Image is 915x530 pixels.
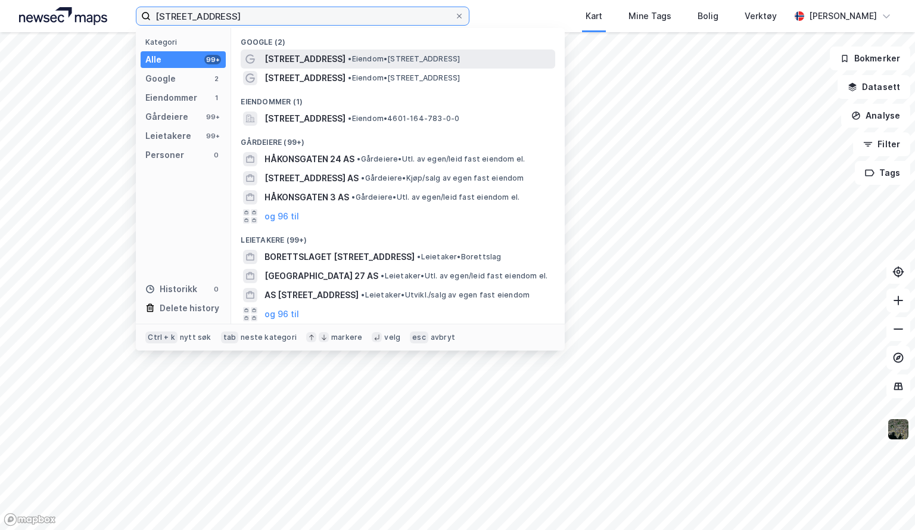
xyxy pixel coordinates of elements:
button: Datasett [838,75,910,99]
div: Ctrl + k [145,331,178,343]
div: Gårdeiere (99+) [231,128,565,150]
div: 99+ [204,55,221,64]
div: Delete history [160,301,219,315]
div: Bolig [698,9,718,23]
div: 0 [211,150,221,160]
div: 1 [211,93,221,103]
div: Personer [145,148,184,162]
div: Gårdeiere [145,110,188,124]
div: Eiendommer (1) [231,88,565,109]
span: [STREET_ADDRESS] [264,71,346,85]
span: HÅKONSGATEN 24 AS [264,152,354,166]
span: Leietaker • Utvikl./salg av egen fast eiendom [361,290,530,300]
button: Analyse [841,104,910,128]
div: avbryt [431,333,455,342]
span: [STREET_ADDRESS] [264,111,346,126]
div: 2 [211,74,221,83]
div: velg [384,333,400,342]
span: AS [STREET_ADDRESS] [264,288,359,302]
button: Filter [853,132,910,156]
iframe: Chat Widget [855,473,915,530]
div: Kart [586,9,602,23]
span: Leietaker • Borettslag [417,252,501,262]
span: • [348,73,351,82]
div: Kontrollprogram for chat [855,473,915,530]
span: Eiendom • [STREET_ADDRESS] [348,54,460,64]
span: • [361,173,365,182]
img: 9k= [887,418,910,441]
div: nytt søk [180,333,211,342]
div: neste kategori [241,333,297,342]
span: • [381,271,384,280]
span: • [417,252,421,261]
input: Søk på adresse, matrikkel, gårdeiere, leietakere eller personer [151,7,455,25]
span: [STREET_ADDRESS] AS [264,171,359,185]
span: • [357,154,360,163]
div: Leietakere (99+) [231,226,565,247]
div: Eiendommer [145,91,197,105]
span: [STREET_ADDRESS] [264,52,346,66]
div: Historikk [145,282,197,296]
div: Alle [145,52,161,67]
div: 99+ [204,131,221,141]
span: Eiendom • [STREET_ADDRESS] [348,73,460,83]
span: • [351,193,355,202]
span: • [348,114,351,123]
a: Mapbox homepage [4,513,56,526]
div: 0 [211,284,221,294]
div: Kategori [145,38,226,47]
div: Verktøy [745,9,777,23]
div: Leietakere [145,129,191,143]
button: Bokmerker [830,47,910,70]
div: esc [410,331,428,343]
button: og 96 til [264,209,299,224]
button: Tags [855,161,910,185]
span: BORETTSLAGET [STREET_ADDRESS] [264,250,415,264]
span: Eiendom • 4601-164-783-0-0 [348,114,459,123]
button: og 96 til [264,307,299,321]
img: logo.a4113a55bc3d86da70a041830d287a7e.svg [19,7,107,25]
span: [GEOGRAPHIC_DATA] 27 AS [264,269,378,283]
span: • [348,54,351,63]
div: markere [331,333,362,342]
div: 99+ [204,112,221,122]
div: tab [221,331,239,343]
span: Leietaker • Utl. av egen/leid fast eiendom el. [381,271,547,281]
span: Gårdeiere • Utl. av egen/leid fast eiendom el. [351,193,519,202]
span: Gårdeiere • Kjøp/salg av egen fast eiendom [361,173,524,183]
div: [PERSON_NAME] [809,9,877,23]
span: HÅKONSGATEN 3 AS [264,190,349,204]
div: Google [145,72,176,86]
span: • [361,290,365,299]
div: Google (2) [231,28,565,49]
div: Mine Tags [628,9,671,23]
span: Gårdeiere • Utl. av egen/leid fast eiendom el. [357,154,525,164]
